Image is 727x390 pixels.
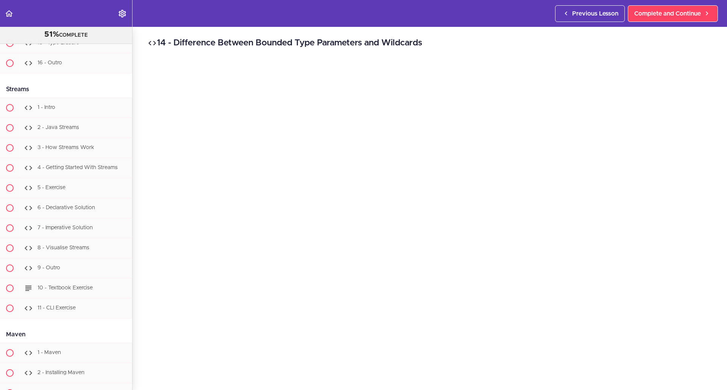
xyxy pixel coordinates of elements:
[37,205,95,210] span: 6 - Declarative Solution
[37,265,60,270] span: 9 - Outro
[118,9,127,18] svg: Settings Menu
[37,60,62,65] span: 16 - Outro
[44,31,59,38] span: 51%
[37,145,94,150] span: 3 - How Streams Work
[9,30,123,40] div: COMPLETE
[37,185,66,190] span: 5 - Exercise
[572,9,618,18] span: Previous Lesson
[37,245,89,250] span: 8 - Visualise Streams
[148,37,712,50] h2: 14 - Difference Between Bounded Type Parameters and Wildcards
[555,5,625,22] a: Previous Lesson
[5,9,14,18] svg: Back to course curriculum
[37,225,93,230] span: 7 - Imperative Solution
[37,370,84,375] span: 2 - Installing Maven
[37,350,61,355] span: 1 - Maven
[634,9,701,18] span: Complete and Continue
[628,5,718,22] a: Complete and Continue
[37,165,118,170] span: 4 - Getting Started With Streams
[37,285,93,291] span: 10 - Textbook Exercise
[37,305,76,311] span: 11 - CLI Exercise
[37,125,79,130] span: 2 - Java Streams
[37,105,55,110] span: 1 - Intro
